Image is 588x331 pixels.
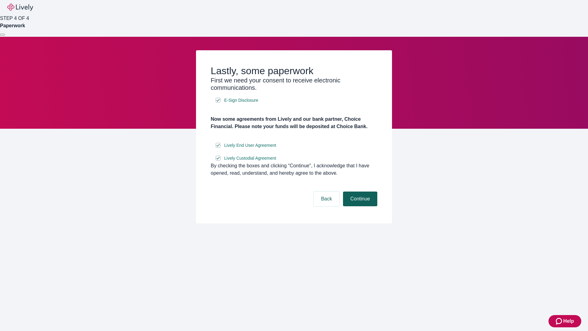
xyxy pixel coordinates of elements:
h4: Now some agreements from Lively and our bank partner, Choice Financial. Please note your funds wi... [211,116,377,130]
span: Lively End User Agreement [224,142,276,149]
button: Continue [343,192,377,206]
h3: First we need your consent to receive electronic communications. [211,77,377,91]
button: Zendesk support iconHelp [548,315,581,327]
a: e-sign disclosure document [223,142,277,149]
div: By checking the boxes and clicking “Continue", I acknowledge that I have opened, read, understand... [211,162,377,177]
svg: Zendesk support icon [556,318,563,325]
button: Back [314,192,339,206]
span: E-Sign Disclosure [224,97,258,104]
span: Help [563,318,574,325]
span: Lively Custodial Agreement [224,155,276,162]
img: Lively [7,4,33,11]
a: e-sign disclosure document [223,97,259,104]
a: e-sign disclosure document [223,154,277,162]
h2: Lastly, some paperwork [211,65,377,77]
